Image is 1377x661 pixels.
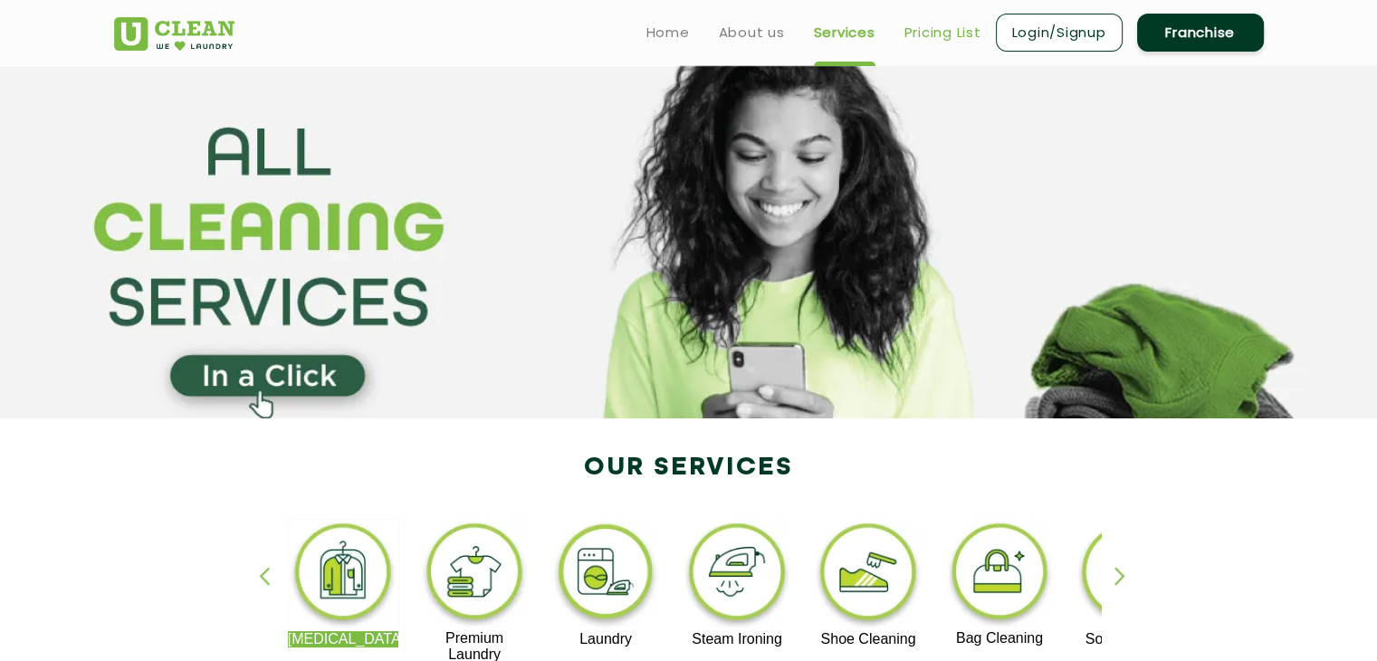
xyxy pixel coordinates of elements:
[682,631,793,647] p: Steam Ironing
[1075,519,1186,631] img: sofa_cleaning_11zon.webp
[550,519,662,631] img: laundry_cleaning_11zon.webp
[646,22,690,43] a: Home
[904,22,981,43] a: Pricing List
[813,631,924,647] p: Shoe Cleaning
[996,14,1123,52] a: Login/Signup
[813,519,924,631] img: shoe_cleaning_11zon.webp
[114,17,234,51] img: UClean Laundry and Dry Cleaning
[1137,14,1264,52] a: Franchise
[550,631,662,647] p: Laundry
[944,630,1056,647] p: Bag Cleaning
[419,519,531,630] img: premium_laundry_cleaning_11zon.webp
[719,22,785,43] a: About us
[944,519,1056,630] img: bag_cleaning_11zon.webp
[814,22,875,43] a: Services
[288,519,399,631] img: dry_cleaning_11zon.webp
[1075,631,1186,647] p: Sofa Cleaning
[682,519,793,631] img: steam_ironing_11zon.webp
[288,631,399,647] p: [MEDICAL_DATA]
